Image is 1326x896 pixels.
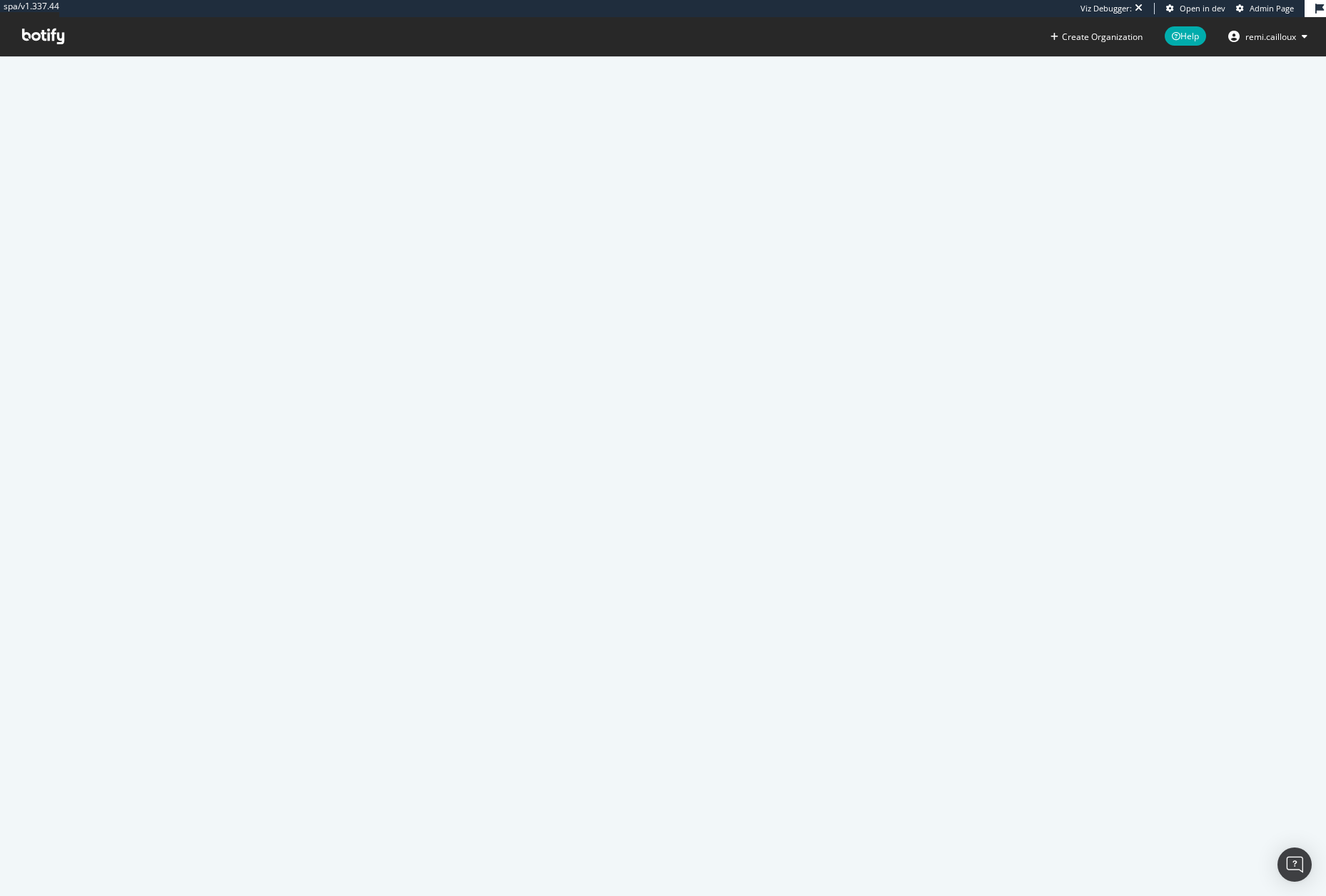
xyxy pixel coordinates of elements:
[1245,31,1296,43] span: remi.cailloux
[1277,847,1312,882] div: Open Intercom Messenger
[1080,3,1132,14] div: Viz Debugger:
[1050,30,1143,44] button: Create Organization
[1236,3,1294,14] a: Admin Page
[1250,3,1294,14] span: Admin Page
[1217,25,1319,48] button: remi.cailloux
[1165,26,1206,46] span: Help
[1180,3,1225,14] span: Open in dev
[1166,3,1225,14] a: Open in dev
